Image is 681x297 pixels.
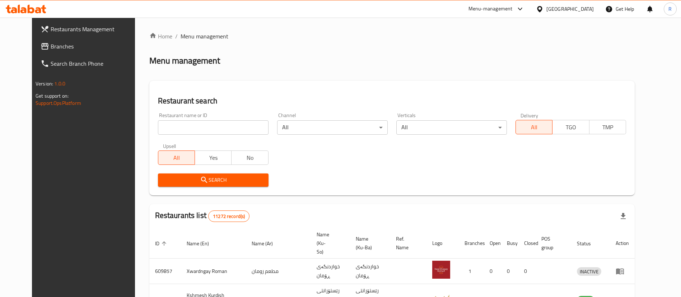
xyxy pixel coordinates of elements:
[231,150,268,165] button: No
[356,235,382,252] span: Name (Ku-Ba)
[187,239,218,248] span: Name (En)
[35,55,146,72] a: Search Branch Phone
[175,32,178,41] li: /
[317,230,341,256] span: Name (Ku-So)
[484,228,501,259] th: Open
[468,5,513,13] div: Menu-management
[195,150,232,165] button: Yes
[163,143,176,148] label: Upsell
[51,59,140,68] span: Search Branch Phone
[577,268,601,276] span: INACTIVE
[552,120,589,134] button: TGO
[516,120,552,134] button: All
[426,228,459,259] th: Logo
[149,32,635,41] nav: breadcrumb
[252,239,282,248] span: Name (Ar)
[149,259,181,284] td: 609857
[234,153,265,163] span: No
[149,32,172,41] a: Home
[350,259,390,284] td: خواردنگەی ڕۆمان
[51,42,140,51] span: Branches
[161,153,192,163] span: All
[198,153,229,163] span: Yes
[158,96,626,106] h2: Restaurant search
[155,210,250,222] h2: Restaurants list
[592,122,623,133] span: TMP
[501,259,518,284] td: 0
[277,120,388,135] div: All
[158,120,269,135] input: Search for restaurant name or ID..
[668,5,672,13] span: R
[396,120,507,135] div: All
[54,79,65,88] span: 1.0.0
[459,259,484,284] td: 1
[546,5,594,13] div: [GEOGRAPHIC_DATA]
[35,38,146,55] a: Branches
[484,259,501,284] td: 0
[208,210,249,222] div: Total records count
[35,20,146,38] a: Restaurants Management
[432,261,450,279] img: Xwardngay Roman
[311,259,350,284] td: خواردنگەی ڕۆمان
[36,79,53,88] span: Version:
[36,98,81,108] a: Support.OpsPlatform
[36,91,69,101] span: Get support on:
[181,259,246,284] td: Xwardngay Roman
[501,228,518,259] th: Busy
[518,228,536,259] th: Closed
[610,228,635,259] th: Action
[181,32,228,41] span: Menu management
[555,122,586,133] span: TGO
[577,239,600,248] span: Status
[158,173,269,187] button: Search
[541,235,563,252] span: POS group
[164,176,263,185] span: Search
[246,259,311,284] td: مطعم رومان
[521,113,538,118] label: Delivery
[396,235,418,252] span: Ref. Name
[589,120,626,134] button: TMP
[155,239,169,248] span: ID
[616,267,629,275] div: Menu
[518,259,536,284] td: 0
[51,25,140,33] span: Restaurants Management
[149,55,220,66] h2: Menu management
[158,150,195,165] button: All
[209,213,249,220] span: 11272 record(s)
[615,208,632,225] div: Export file
[519,122,550,133] span: All
[459,228,484,259] th: Branches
